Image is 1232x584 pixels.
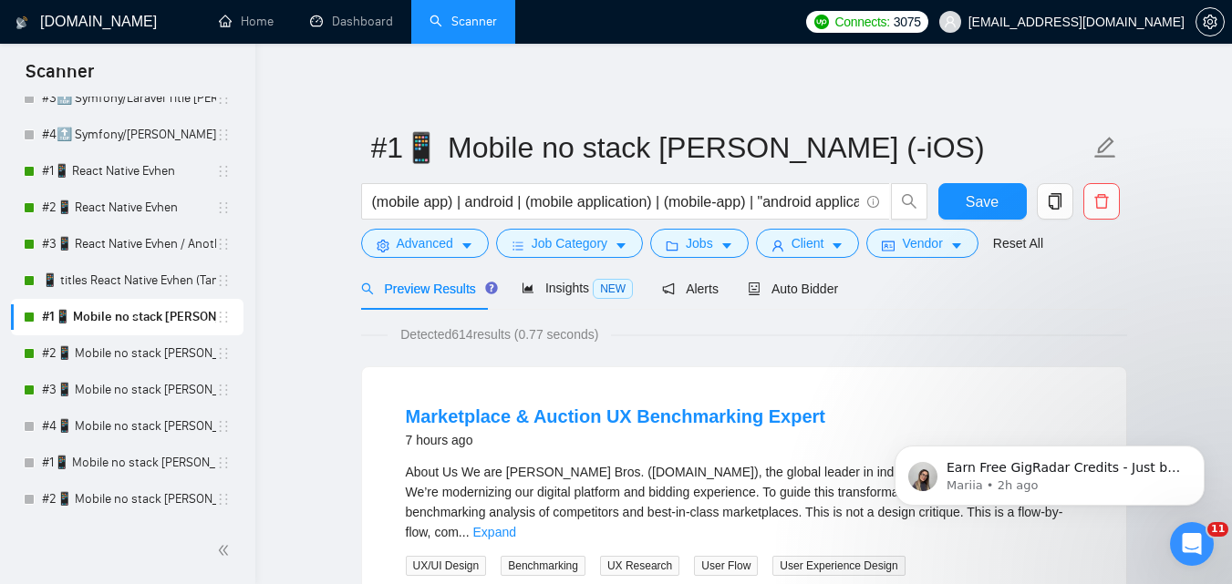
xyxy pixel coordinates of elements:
[867,407,1232,535] iframe: Intercom notifications message
[11,153,243,190] li: #1📱 React Native Evhen
[1207,522,1228,537] span: 11
[361,282,492,296] span: Preview Results
[372,190,859,213] input: Search Freelance Jobs...
[11,372,243,408] li: #3📱 Mobile no stack Evhen Tam (-iOS)
[950,239,963,252] span: caret-down
[459,525,470,539] span: ...
[361,282,374,295] span: search
[406,556,487,576] span: UX/UI Design
[371,125,1090,170] input: Scanner name...
[902,233,942,253] span: Vendor
[406,462,1082,542] div: About Us We are [PERSON_NAME] Bros. ([DOMAIN_NAME]), the global leader in industrial equipment au...
[216,273,231,288] span: holder
[966,190,999,213] span: Save
[11,481,243,517] li: #2📱 Mobile no stack Evhen Tam. (-iOS) / Client: 3+ /
[216,383,231,397] span: holder
[11,226,243,262] li: #3📱 React Native Evhen / Another categories
[1037,183,1073,220] button: copy
[662,282,675,295] span: notification
[42,80,216,117] a: #3🔝 Symfony/Laravel Title [PERSON_NAME] 15/04 CoverLetter changed
[1170,522,1214,566] iframe: Intercom live chat
[42,481,216,517] a: #2📱 Mobile no stack [PERSON_NAME]. (-iOS) / Client: 3+ /
[42,153,216,190] a: #1📱 React Native Evhen
[1196,15,1225,29] a: setting
[216,91,231,106] span: holder
[1196,15,1224,29] span: setting
[11,117,243,153] li: #4🔝 Symfony/Laravel Vasyl K. / Another categories
[792,233,824,253] span: Client
[748,282,838,296] span: Auto Bidder
[216,164,231,179] span: holder
[473,525,516,539] a: Expand
[1038,193,1072,210] span: copy
[694,556,758,576] span: User Flow
[593,279,633,299] span: NEW
[483,280,500,296] div: Tooltip anchor
[361,229,489,258] button: settingAdvancedcaret-down
[216,492,231,507] span: holder
[993,233,1043,253] a: Reset All
[600,556,679,576] span: UX Research
[11,299,243,335] li: #1📱 Mobile no stack Evhen Tam (-iOS)
[834,12,889,32] span: Connects:
[866,229,978,258] button: idcardVendorcaret-down
[406,406,826,426] a: Marketplace & Auction UX Benchmarking Expert
[771,239,784,252] span: user
[42,372,216,408] a: #3📱 Mobile no stack [PERSON_NAME] (-iOS)
[1093,136,1117,159] span: edit
[219,14,274,29] a: homeHome
[720,239,733,252] span: caret-down
[666,239,678,252] span: folder
[216,128,231,142] span: holder
[11,58,109,97] span: Scanner
[42,190,216,226] a: #2📱 React Native Evhen
[1083,183,1120,220] button: delete
[1084,193,1119,210] span: delete
[461,239,473,252] span: caret-down
[216,310,231,324] span: holder
[532,233,607,253] span: Job Category
[501,556,585,576] span: Benchmarking
[42,445,216,481] a: #1📱 Mobile no stack [PERSON_NAME] (-iOS)
[892,193,927,210] span: search
[397,233,453,253] span: Advanced
[662,282,719,296] span: Alerts
[42,226,216,262] a: #3📱 React Native Evhen / Another categories
[650,229,749,258] button: folderJobscaret-down
[16,8,28,37] img: logo
[867,196,879,208] span: info-circle
[496,229,643,258] button: barsJob Categorycaret-down
[216,456,231,470] span: holder
[11,445,243,481] li: #1📱 Mobile no stack Evhen Tam (-iOS)
[11,190,243,226] li: #2📱 React Native Evhen
[944,15,957,28] span: user
[216,200,231,215] span: holder
[216,346,231,361] span: holder
[814,15,829,29] img: upwork-logo.png
[882,239,895,252] span: idcard
[377,239,389,252] span: setting
[11,335,243,372] li: #2📱 Mobile no stack Evhen Tam (-iOS)
[216,237,231,251] span: holder
[388,324,611,344] span: Detected 614 results (0.77 seconds)
[11,80,243,117] li: #3🔝 Symfony/Laravel Title Vasyl K. 15/04 CoverLetter changed
[216,419,231,434] span: holder
[615,239,627,252] span: caret-down
[938,183,1027,220] button: Save
[217,541,235,559] span: double-left
[512,239,524,252] span: bars
[686,233,713,253] span: Jobs
[406,429,826,451] div: 7 hours ago
[42,262,216,299] a: 📱 titles React Native Evhen (Tam)
[1196,7,1225,36] button: setting
[891,183,927,220] button: search
[831,239,844,252] span: caret-down
[42,408,216,445] a: #4📱 Mobile no stack [PERSON_NAME] (-iOS) / Another categories
[894,12,921,32] span: 3075
[772,556,905,576] span: User Experience Design
[310,14,393,29] a: dashboardDashboard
